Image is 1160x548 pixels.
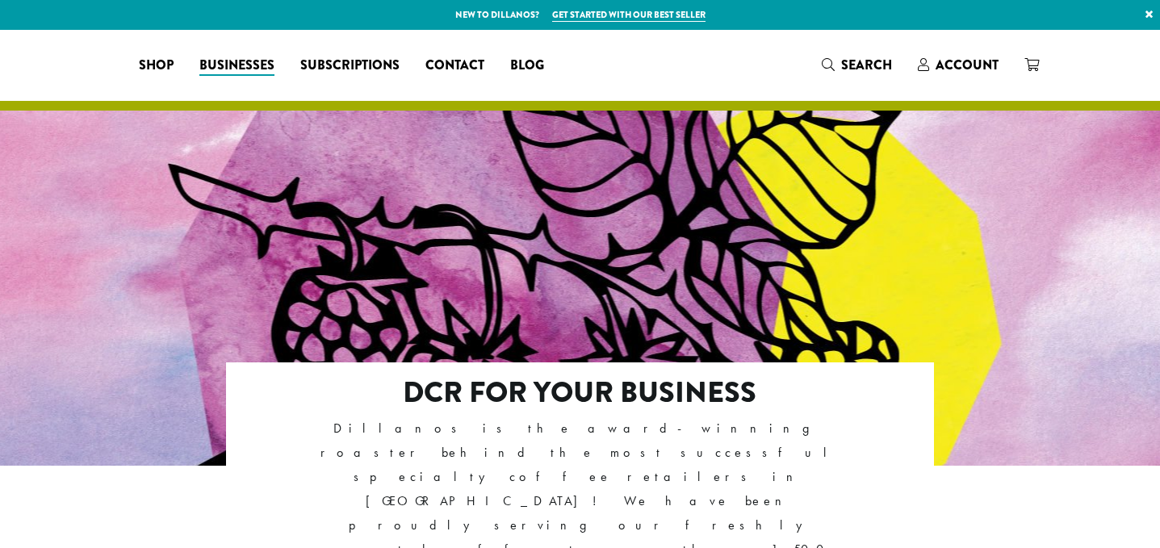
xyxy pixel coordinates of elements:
[510,56,544,76] span: Blog
[199,56,274,76] span: Businesses
[841,56,892,74] span: Search
[126,52,186,78] a: Shop
[425,56,484,76] span: Contact
[139,56,174,76] span: Shop
[552,8,706,22] a: Get started with our best seller
[809,52,905,78] a: Search
[295,375,865,410] h2: DCR FOR YOUR BUSINESS
[300,56,400,76] span: Subscriptions
[936,56,999,74] span: Account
